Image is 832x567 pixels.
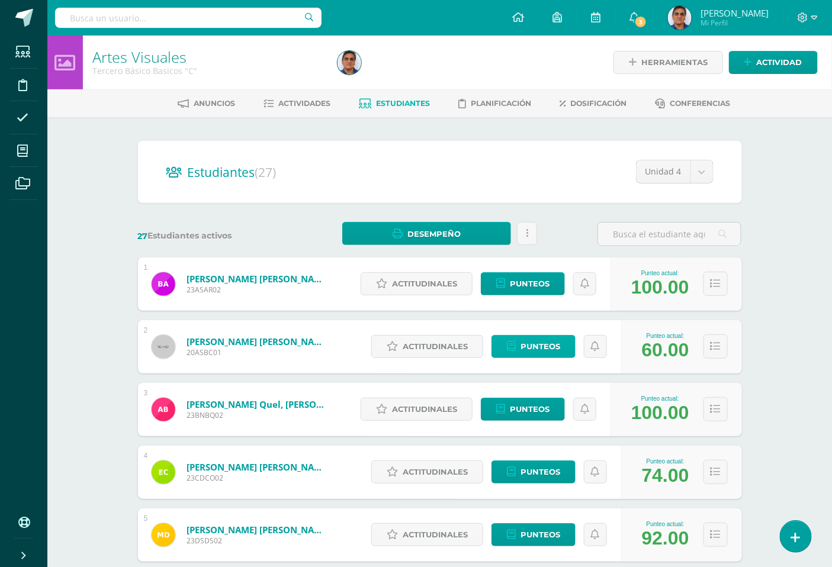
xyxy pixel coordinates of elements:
[92,65,323,76] div: Tercero Básico Basicos 'C'
[361,398,473,421] a: Actitudinales
[560,94,627,113] a: Dosificación
[187,410,329,420] span: 23BNBQ02
[138,231,148,241] span: 27
[492,335,576,358] a: Punteos
[187,347,329,357] span: 20ASBC01
[152,335,175,359] img: 60x60
[392,398,457,420] span: Actitudinales
[152,398,175,421] img: 86a3e64e243d088256f3e9291ed415aa.png
[642,333,689,339] div: Punteo actual:
[144,514,148,523] div: 5
[376,99,430,108] span: Estudiantes
[407,223,461,245] span: Desempeño
[194,99,235,108] span: Anuncios
[264,94,330,113] a: Actividades
[144,452,148,460] div: 4
[144,263,148,272] div: 1
[152,460,175,484] img: 41a8ff595afcb620ac474203de0253b3.png
[371,460,483,484] a: Actitudinales
[631,276,689,298] div: 100.00
[521,336,560,357] span: Punteos
[510,398,550,420] span: Punteos
[278,99,330,108] span: Actividades
[458,94,531,113] a: Planificación
[144,326,148,334] div: 2
[342,222,511,245] a: Desempeño
[642,521,689,527] div: Punteo actual:
[631,270,689,276] div: Punteo actual:
[757,51,802,73] span: Actividad
[492,460,576,484] a: Punteos
[631,395,689,402] div: Punteo actual:
[392,273,457,295] span: Actitudinales
[729,51,818,74] a: Actividad
[152,272,175,296] img: 17f76517200ddf680eea2a51e0d176d6.png
[187,285,329,295] span: 23ASAR02
[637,160,713,183] a: Unidad 4
[187,398,329,410] a: [PERSON_NAME] Quel, [PERSON_NAME]
[92,47,187,67] a: Artes Visuales
[701,18,769,28] span: Mi Perfil
[598,223,741,246] input: Busca el estudiante aquí...
[570,99,627,108] span: Dosificación
[642,458,689,465] div: Punteo actual:
[645,160,682,183] span: Unidad 4
[642,339,689,361] div: 60.00
[187,536,329,546] span: 23DSDS02
[187,336,329,347] a: [PERSON_NAME] [PERSON_NAME]
[510,273,550,295] span: Punteos
[641,51,708,73] span: Herramientas
[371,335,483,358] a: Actitudinales
[55,8,322,28] input: Busca un usuario...
[701,7,769,19] span: [PERSON_NAME]
[492,523,576,546] a: Punteos
[613,51,723,74] a: Herramientas
[521,524,560,546] span: Punteos
[481,272,565,295] a: Punteos
[670,99,730,108] span: Conferencias
[152,523,175,547] img: f2a87839804653cc9819859b787d3a91.png
[521,461,560,483] span: Punteos
[655,94,730,113] a: Conferencias
[338,51,361,75] img: 273b6853e3968a0849ea5b67cbf1d59c.png
[634,15,647,28] span: 3
[371,523,483,546] a: Actitudinales
[188,164,277,181] span: Estudiantes
[359,94,430,113] a: Estudiantes
[481,398,565,421] a: Punteos
[187,524,329,536] a: [PERSON_NAME] [PERSON_NAME]
[361,272,473,295] a: Actitudinales
[187,461,329,473] a: [PERSON_NAME] [PERSON_NAME]
[471,99,531,108] span: Planificación
[92,49,323,65] h1: Artes Visuales
[642,465,689,487] div: 74.00
[403,461,468,483] span: Actitudinales
[668,6,692,30] img: 273b6853e3968a0849ea5b67cbf1d59c.png
[138,230,282,241] label: Estudiantes activos
[178,94,235,113] a: Anuncios
[631,402,689,424] div: 100.00
[403,336,468,357] span: Actitudinales
[187,273,329,285] a: [PERSON_NAME] [PERSON_NAME]
[144,389,148,397] div: 3
[642,527,689,549] div: 92.00
[403,524,468,546] span: Actitudinales
[187,473,329,483] span: 23CDCO02
[255,164,277,181] span: (27)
